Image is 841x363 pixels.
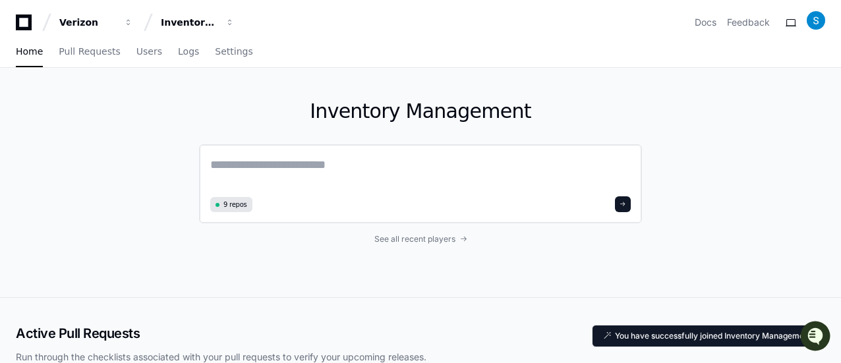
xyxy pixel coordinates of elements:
a: Home [16,37,43,67]
span: Logs [178,47,199,55]
div: Welcome [13,53,240,74]
span: See all recent players [374,234,455,244]
div: We're available if you need us! [45,111,167,122]
button: Start new chat [224,102,240,118]
a: See all recent players [199,234,642,244]
h1: Inventory Management [199,99,642,123]
a: Logs [178,37,199,67]
a: Docs [695,16,716,29]
span: Pylon [131,138,159,148]
div: Inventory Management [161,16,217,29]
button: Verizon [54,11,138,34]
a: Users [136,37,162,67]
span: Pull Requests [59,47,120,55]
span: Users [136,47,162,55]
span: Settings [215,47,252,55]
div: Verizon [59,16,116,29]
a: Powered byPylon [93,138,159,148]
button: Feedback [727,16,770,29]
a: Pull Requests [59,37,120,67]
img: 1756235613930-3d25f9e4-fa56-45dd-b3ad-e072dfbd1548 [13,98,37,122]
iframe: Open customer support [799,320,834,355]
button: Inventory Management [156,11,240,34]
p: You have successfully joined Inventory Management. [615,331,814,341]
a: Settings [215,37,252,67]
img: PlayerZero [13,13,40,40]
span: Home [16,47,43,55]
h2: Active Pull Requests [16,324,825,343]
div: Start new chat [45,98,216,111]
img: ACg8ocK4EfXX84sny5imYsn0DSUCCvOdmQYUi3Pvh7RySgVgmU1h5w=s96-c [807,11,825,30]
span: 9 repos [223,200,247,209]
